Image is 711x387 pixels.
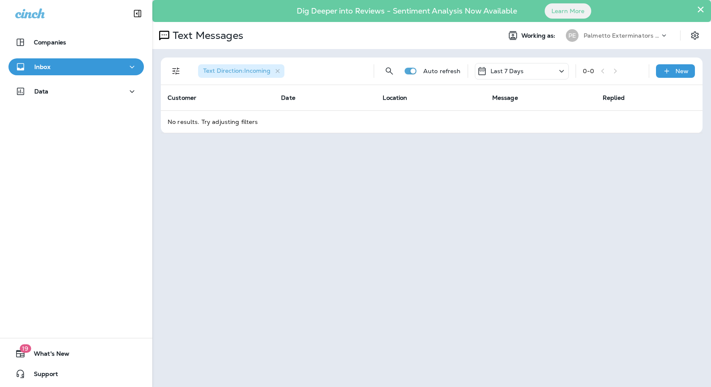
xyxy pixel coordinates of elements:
[381,63,398,80] button: Search Messages
[272,10,542,12] p: Dig Deeper into Reviews - Sentiment Analysis Now Available
[25,371,58,381] span: Support
[198,64,284,78] div: Text Direction:Incoming
[8,345,144,362] button: 19What's New
[492,94,518,102] span: Message
[34,88,49,95] p: Data
[383,94,407,102] span: Location
[8,83,144,100] button: Data
[687,28,703,43] button: Settings
[545,3,591,19] button: Learn More
[168,94,196,102] span: Customer
[8,34,144,51] button: Companies
[584,32,660,39] p: Palmetto Exterminators LLC
[25,350,69,360] span: What's New
[675,68,689,74] p: New
[491,68,524,74] p: Last 7 Days
[161,110,703,133] td: No results. Try adjusting filters
[423,68,461,74] p: Auto refresh
[169,29,243,42] p: Text Messages
[168,63,185,80] button: Filters
[8,365,144,382] button: Support
[583,68,594,74] div: 0 - 0
[34,39,66,46] p: Companies
[203,67,270,74] span: Text Direction : Incoming
[34,63,50,70] p: Inbox
[281,94,295,102] span: Date
[697,3,705,16] button: Close
[8,58,144,75] button: Inbox
[126,5,149,22] button: Collapse Sidebar
[521,32,557,39] span: Working as:
[603,94,625,102] span: Replied
[566,29,579,42] div: PE
[19,344,31,353] span: 19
